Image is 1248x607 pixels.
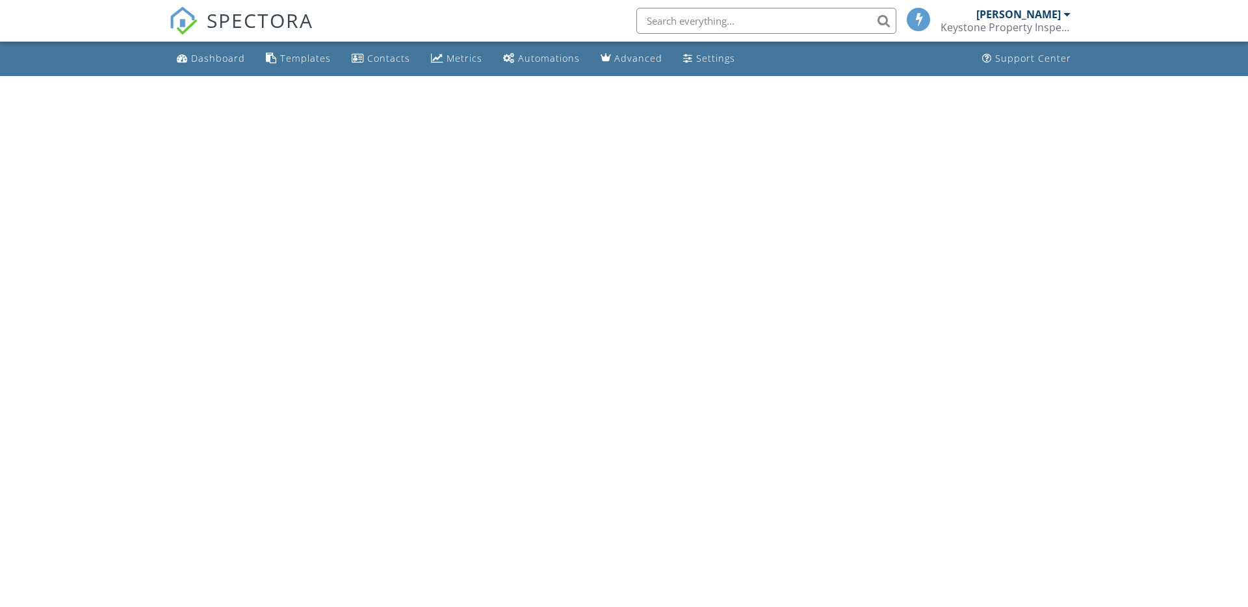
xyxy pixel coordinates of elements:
[976,8,1061,21] div: [PERSON_NAME]
[426,47,487,71] a: Metrics
[169,18,313,45] a: SPECTORA
[995,52,1071,64] div: Support Center
[280,52,331,64] div: Templates
[207,6,313,34] span: SPECTORA
[191,52,245,64] div: Dashboard
[941,21,1071,34] div: Keystone Property Inspections
[346,47,415,71] a: Contacts
[261,47,336,71] a: Templates
[595,47,668,71] a: Advanced
[498,47,585,71] a: Automations (Basic)
[367,52,410,64] div: Contacts
[614,52,662,64] div: Advanced
[169,6,198,35] img: The Best Home Inspection Software - Spectora
[636,8,896,34] input: Search everything...
[977,47,1076,71] a: Support Center
[696,52,735,64] div: Settings
[447,52,482,64] div: Metrics
[518,52,580,64] div: Automations
[678,47,740,71] a: Settings
[172,47,250,71] a: Dashboard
